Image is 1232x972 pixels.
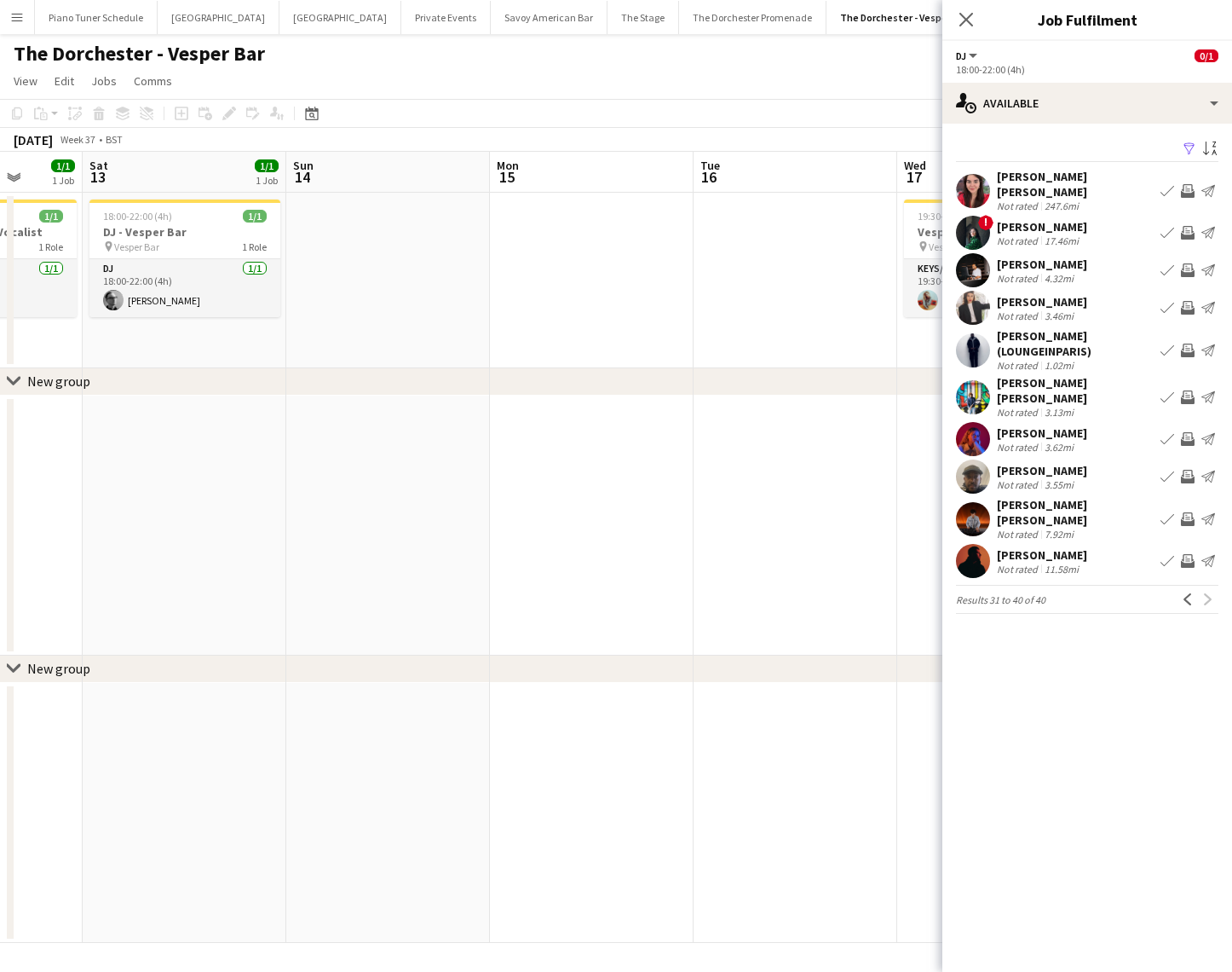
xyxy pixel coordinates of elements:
[14,41,265,67] h1: The Dorchester - Vesper Bar
[997,497,1154,528] div: [PERSON_NAME] [PERSON_NAME]
[255,159,279,172] span: 1/1
[997,328,1154,359] div: [PERSON_NAME] (LOUNGEINPARIS)
[401,1,491,34] button: Private Events
[291,167,314,187] span: 14
[904,200,1095,317] app-job-card: 19:30-22:30 (3h)1/1Vesper Live Keys/Vocalist Vesper Bar1 RoleKeys/Vocalist1/119:30-22:30 (3h)[PER...
[607,1,679,34] button: The Stage
[103,210,172,223] span: 18:00-22:00 (4h)
[997,294,1087,310] div: [PERSON_NAME]
[997,478,1041,491] div: Not rated
[51,159,75,172] span: 1/1
[256,174,278,187] div: 1 Job
[904,224,1095,240] h3: Vesper Live Keys/Vocalist
[7,70,44,92] a: View
[497,158,519,173] span: Mon
[243,210,267,223] span: 1/1
[942,83,1232,124] div: Available
[1041,563,1082,576] div: 11.58mi
[997,441,1041,454] div: Not rated
[27,373,90,390] div: New group
[55,73,74,89] span: Edit
[978,215,993,230] span: !
[1195,49,1218,62] span: 0/1
[997,406,1041,419] div: Not rated
[997,234,1041,247] div: Not rated
[56,133,99,146] span: Week 37
[1041,272,1077,285] div: 4.32mi
[904,259,1095,317] app-card-role: Keys/Vocalist1/119:30-22:30 (3h)[PERSON_NAME]
[997,200,1041,212] div: Not rated
[901,167,926,187] span: 17
[997,547,1087,563] div: [PERSON_NAME]
[14,73,37,89] span: View
[491,1,607,34] button: Savoy American Bar
[1041,441,1077,454] div: 3.62mi
[242,240,267,253] span: 1 Role
[89,224,280,240] h3: DJ - Vesper Bar
[956,63,1218,76] div: 18:00-22:00 (4h)
[38,240,63,253] span: 1 Role
[997,272,1041,285] div: Not rated
[114,240,159,253] span: Vesper Bar
[1041,478,1077,491] div: 3.55mi
[89,200,280,317] app-job-card: 18:00-22:00 (4h)1/1DJ - Vesper Bar Vesper Bar1 RoleDJ1/118:00-22:00 (4h)[PERSON_NAME]
[956,593,1045,606] span: Results 31 to 40 of 40
[134,73,172,89] span: Comms
[106,133,123,146] div: BST
[997,375,1154,406] div: [PERSON_NAME] [PERSON_NAME]
[997,528,1041,541] div: Not rated
[27,660,90,677] div: New group
[997,219,1087,234] div: [PERSON_NAME]
[956,49,966,62] span: DJ
[89,259,280,317] app-card-role: DJ1/118:00-22:00 (4h)[PERSON_NAME]
[997,257,1087,272] div: [PERSON_NAME]
[158,1,279,34] button: [GEOGRAPHIC_DATA]
[997,463,1087,478] div: [PERSON_NAME]
[1041,310,1077,322] div: 3.46mi
[1041,528,1077,541] div: 7.92mi
[87,167,108,187] span: 13
[942,9,1232,31] h3: Job Fulfilment
[48,70,81,92] a: Edit
[918,210,987,223] span: 19:30-22:30 (3h)
[279,1,401,34] button: [GEOGRAPHIC_DATA]
[997,425,1087,441] div: [PERSON_NAME]
[826,1,982,34] button: The Dorchester - Vesper Bar
[1041,200,1082,212] div: 247.6mi
[84,70,124,92] a: Jobs
[679,1,826,34] button: The Dorchester Promenade
[904,158,926,173] span: Wed
[997,563,1041,576] div: Not rated
[997,359,1041,372] div: Not rated
[956,49,980,62] button: DJ
[91,73,117,89] span: Jobs
[700,158,720,173] span: Tue
[698,167,720,187] span: 16
[997,169,1154,200] div: [PERSON_NAME] [PERSON_NAME]
[293,158,314,173] span: Sun
[1041,234,1082,247] div: 17.46mi
[89,158,108,173] span: Sat
[127,70,179,92] a: Comms
[35,1,158,34] button: Piano Tuner Schedule
[929,240,974,253] span: Vesper Bar
[52,174,74,187] div: 1 Job
[14,131,53,148] div: [DATE]
[997,310,1041,322] div: Not rated
[1041,359,1077,372] div: 1.02mi
[494,167,519,187] span: 15
[39,210,63,223] span: 1/1
[1041,406,1077,419] div: 3.13mi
